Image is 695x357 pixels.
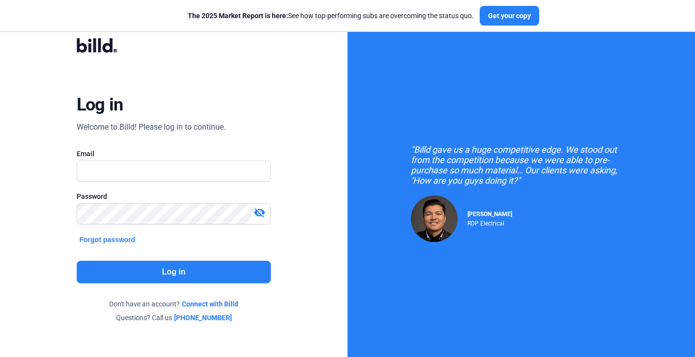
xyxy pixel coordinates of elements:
div: Welcome to Billd! Please log in to continue. [77,121,226,133]
div: Email [77,149,271,159]
button: Get your copy [480,6,539,26]
div: Log in [77,94,123,115]
div: See how top-performing subs are overcoming the status quo. [188,11,474,21]
span: The 2025 Market Report is here: [188,12,288,20]
button: Log in [77,261,271,283]
div: Don't have an account? [77,299,271,309]
a: Connect with Billd [182,299,238,309]
button: Forgot password [77,234,139,245]
div: "Billd gave us a huge competitive edge. We stood out from the competition because we were able to... [411,144,632,186]
img: Raul Pacheco [411,195,458,242]
span: [PERSON_NAME] [467,211,512,218]
div: Questions? Call us [77,313,271,323]
div: RDP Electrical [467,218,512,227]
mat-icon: visibility_off [254,207,265,219]
div: Password [77,192,271,201]
a: [PHONE_NUMBER] [174,313,232,323]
